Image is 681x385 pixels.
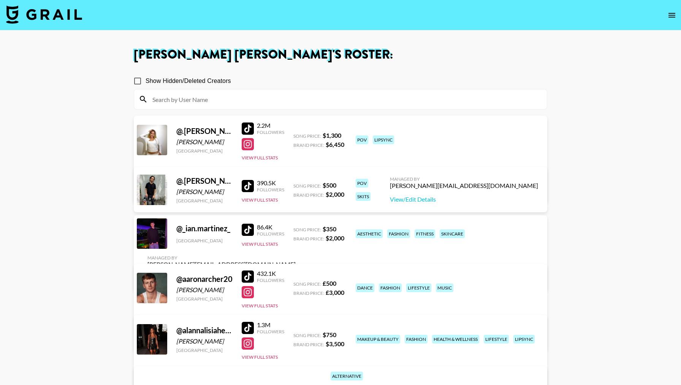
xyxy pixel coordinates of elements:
span: Brand Price: [293,192,324,198]
button: View Full Stats [242,303,278,309]
div: @ .[PERSON_NAME] [176,126,233,136]
button: View Full Stats [242,354,278,360]
span: Song Price: [293,332,321,338]
div: fashion [379,283,402,292]
strong: $ 3,500 [326,340,344,347]
strong: $ 500 [323,181,336,189]
div: [PERSON_NAME][EMAIL_ADDRESS][DOMAIN_NAME] [390,182,538,189]
div: [PERSON_NAME] [176,286,233,294]
div: fitness [415,229,435,238]
strong: $ 350 [323,225,336,232]
div: Managed By [390,176,538,182]
h1: [PERSON_NAME] [PERSON_NAME] 's Roster: [134,49,547,61]
div: @ _ian.martinez_ [176,224,233,233]
div: lifestyle [406,283,431,292]
div: Followers [257,129,284,135]
div: [GEOGRAPHIC_DATA] [176,148,233,154]
span: Brand Price: [293,290,324,296]
span: Brand Price: [293,342,324,347]
div: health & wellness [432,335,479,344]
div: [PERSON_NAME] [176,337,233,345]
div: @ .[PERSON_NAME] [176,176,233,186]
div: [GEOGRAPHIC_DATA] [176,198,233,204]
div: [GEOGRAPHIC_DATA] [176,347,233,353]
div: lifestyle [484,335,509,344]
div: fashion [405,335,428,344]
div: music [436,283,453,292]
div: @ alannalisiaherbert [176,326,233,335]
div: alternative [331,372,363,380]
div: aesthetic [356,229,383,238]
img: Grail Talent [6,5,82,24]
strong: £ 500 [323,280,336,287]
input: Search by User Name [148,93,542,105]
span: Show Hidden/Deleted Creators [146,76,231,86]
button: View Full Stats [242,197,278,203]
div: [PERSON_NAME] [176,138,233,146]
span: Song Price: [293,133,321,139]
div: lipsync [373,135,394,144]
button: View Full Stats [242,241,278,247]
strong: £ 3,000 [326,289,344,296]
span: Brand Price: [293,236,324,242]
div: Followers [257,187,284,192]
a: View/Edit Details [390,196,538,203]
div: [GEOGRAPHIC_DATA] [176,238,233,243]
div: 432.1K [257,270,284,277]
span: Song Price: [293,183,321,189]
div: [GEOGRAPHIC_DATA] [176,296,233,302]
div: 1.3M [257,321,284,329]
button: open drawer [664,8,679,23]
div: makeup & beauty [356,335,400,344]
div: fashion [387,229,410,238]
div: [PERSON_NAME][EMAIL_ADDRESS][DOMAIN_NAME] [147,261,296,268]
div: [PERSON_NAME] [176,188,233,196]
strong: $ 6,450 [326,141,344,148]
div: @ aaronarcher20 [176,274,233,284]
div: dance [356,283,374,292]
strong: $ 2,000 [326,191,344,198]
div: skits [356,192,371,201]
div: 390.5K [257,179,284,187]
div: 2.2M [257,122,284,129]
button: View Full Stats [242,155,278,161]
div: 86.4K [257,223,284,231]
div: Followers [257,277,284,283]
span: Brand Price: [293,142,324,148]
div: lipsync [513,335,535,344]
div: Followers [257,231,284,237]
div: pov [356,135,368,144]
strong: $ 1,300 [323,132,341,139]
div: pov [356,179,368,188]
span: Song Price: [293,281,321,287]
div: Followers [257,329,284,334]
strong: $ 2,000 [326,234,344,242]
span: Song Price: [293,227,321,232]
strong: $ 750 [323,331,336,338]
div: Managed By [147,255,296,261]
div: skincare [440,229,465,238]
